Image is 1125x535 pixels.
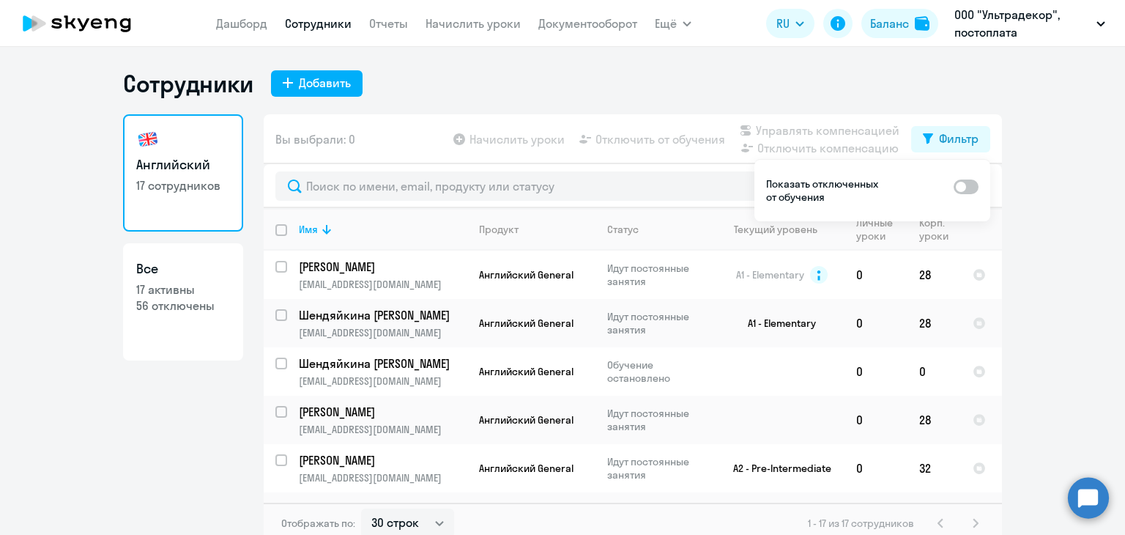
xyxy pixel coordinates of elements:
[708,444,844,492] td: A2 - Pre-Intermediate
[299,423,467,436] p: [EMAIL_ADDRESS][DOMAIN_NAME]
[856,216,907,243] div: Личные уроки
[136,177,230,193] p: 17 сотрудников
[275,171,990,201] input: Поиск по имени, email, продукту или статусу
[285,16,352,31] a: Сотрудники
[856,216,897,243] div: Личные уроки
[907,299,961,347] td: 28
[299,278,467,291] p: [EMAIL_ADDRESS][DOMAIN_NAME]
[299,374,467,388] p: [EMAIL_ADDRESS][DOMAIN_NAME]
[136,128,160,151] img: english
[479,223,519,236] div: Продукт
[607,407,708,433] p: Идут постоянные занятия
[299,307,467,323] a: Шендяйкина [PERSON_NAME]
[736,268,804,281] span: A1 - Elementary
[954,6,1091,41] p: ООО "Ультрадекор", постоплата
[607,262,708,288] p: Идут постоянные занятия
[479,462,573,475] span: Английский General
[426,16,521,31] a: Начислить уроки
[299,74,351,92] div: Добавить
[607,223,639,236] div: Статус
[299,452,467,468] a: [PERSON_NAME]
[123,243,243,361] a: Все17 активны56 отключены
[299,223,467,236] div: Имя
[299,471,467,484] p: [EMAIL_ADDRESS][DOMAIN_NAME]
[734,223,817,236] div: Текущий уровень
[369,16,408,31] a: Отчеты
[844,444,907,492] td: 0
[275,130,355,148] span: Вы выбрали: 0
[299,404,467,420] a: [PERSON_NAME]
[939,130,979,147] div: Фильтр
[655,9,691,38] button: Ещё
[538,16,637,31] a: Документооборот
[136,281,230,298] p: 17 активны
[870,15,909,32] div: Баланс
[281,517,355,530] span: Отображать по:
[136,298,230,314] p: 56 отключены
[907,396,961,444] td: 28
[907,444,961,492] td: 32
[607,455,708,481] p: Идут постоянные занятия
[299,355,464,372] p: Шендяйкина [PERSON_NAME]
[479,317,573,330] span: Английский General
[947,6,1113,41] button: ООО "Ультрадекор", постоплата
[299,501,464,517] p: Пычин Даниил
[123,114,243,232] a: Английский17 сотрудников
[844,251,907,299] td: 0
[299,452,464,468] p: [PERSON_NAME]
[299,355,467,372] a: Шендяйкина [PERSON_NAME]
[911,126,990,152] button: Фильтр
[299,259,464,275] p: [PERSON_NAME]
[123,69,253,98] h1: Сотрудники
[808,517,914,530] span: 1 - 17 из 17 сотрудников
[299,326,467,339] p: [EMAIL_ADDRESS][DOMAIN_NAME]
[136,155,230,174] h3: Английский
[479,223,595,236] div: Продукт
[766,9,814,38] button: RU
[844,347,907,396] td: 0
[607,358,708,385] p: Обучение остановлено
[861,9,938,38] button: Балансbalance
[607,223,708,236] div: Статус
[479,413,573,427] span: Английский General
[607,310,708,336] p: Идут постоянные занятия
[216,16,267,31] a: Дашборд
[766,177,882,204] p: Показать отключенных от обучения
[655,15,677,32] span: Ещё
[271,70,363,97] button: Добавить
[479,365,573,378] span: Английский General
[720,223,844,236] div: Текущий уровень
[844,396,907,444] td: 0
[479,268,573,281] span: Английский General
[299,307,464,323] p: Шендяйкина [PERSON_NAME]
[919,216,960,243] div: Корп. уроки
[299,501,467,517] a: Пычин Даниил
[299,259,467,275] a: [PERSON_NAME]
[136,259,230,278] h3: Все
[919,216,951,243] div: Корп. уроки
[907,347,961,396] td: 0
[844,299,907,347] td: 0
[299,404,464,420] p: [PERSON_NAME]
[915,16,929,31] img: balance
[907,251,961,299] td: 28
[299,223,318,236] div: Имя
[708,299,844,347] td: A1 - Elementary
[776,15,790,32] span: RU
